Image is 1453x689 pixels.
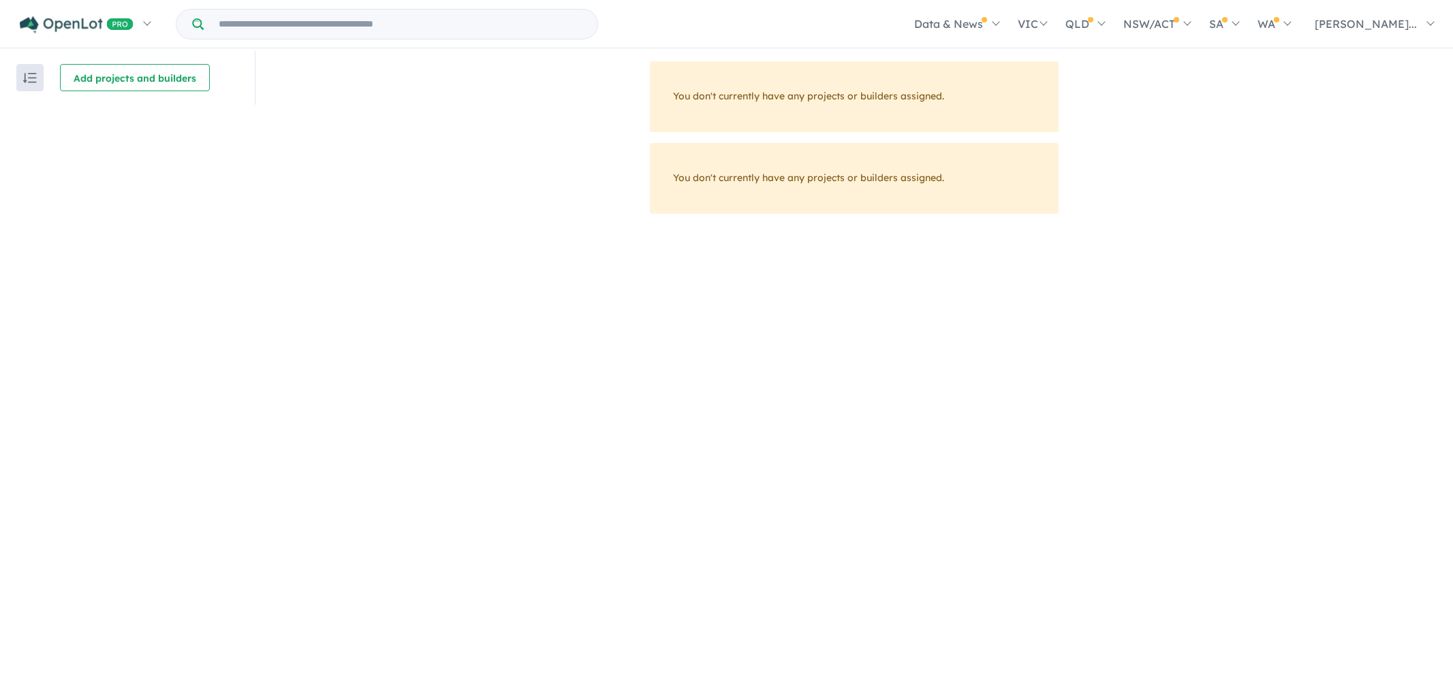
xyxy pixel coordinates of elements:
input: Try estate name, suburb, builder or developer [206,10,595,39]
img: Openlot PRO Logo White [20,16,134,33]
button: Add projects and builders [60,64,210,91]
div: You don't currently have any projects or builders assigned. [650,61,1059,132]
span: [PERSON_NAME]... [1315,17,1417,31]
div: You don't currently have any projects or builders assigned. [650,143,1059,214]
img: sort.svg [23,73,37,83]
